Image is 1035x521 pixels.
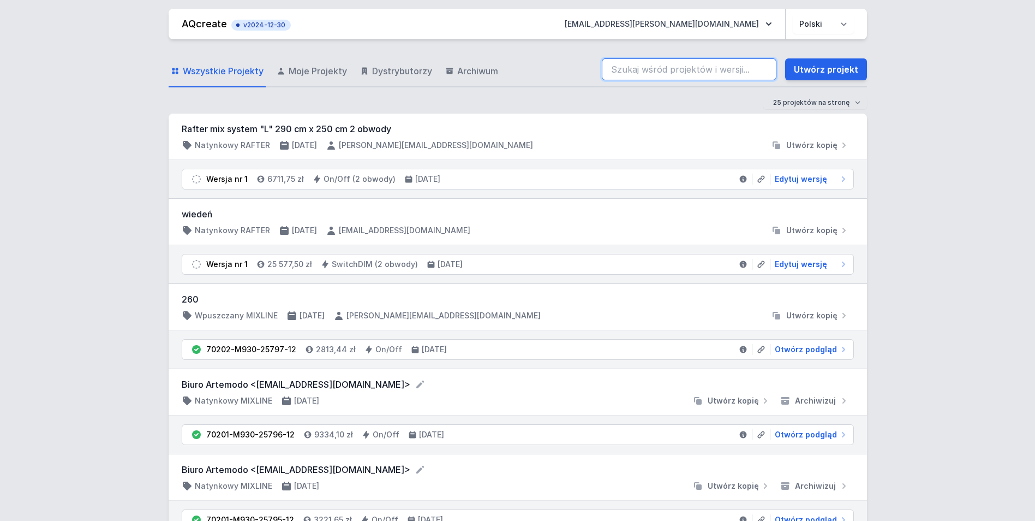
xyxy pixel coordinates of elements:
a: Moje Projekty [274,56,349,87]
span: Utwórz kopię [708,481,759,492]
h4: [DATE] [422,344,447,355]
h4: 2813,44 zł [316,344,356,355]
span: v2024-12-30 [237,21,285,29]
h4: 6711,75 zł [267,174,304,185]
button: [EMAIL_ADDRESS][PERSON_NAME][DOMAIN_NAME] [556,14,781,34]
button: Utwórz kopię [688,395,775,406]
button: Utwórz kopię [767,310,854,321]
h4: [DATE] [438,259,463,270]
span: Dystrybutorzy [372,64,432,78]
span: Wszystkie Projekty [183,64,264,78]
a: Otwórz podgląd [770,344,849,355]
h4: Natynkowy MIXLINE [195,395,272,406]
h3: 260 [182,293,854,306]
h4: [DATE] [294,395,319,406]
h4: 25 577,50 zł [267,259,312,270]
span: Otwórz podgląd [775,429,837,440]
h4: Natynkowy RAFTER [195,225,270,236]
h3: wiedeń [182,208,854,221]
span: Moje Projekty [289,64,347,78]
span: Utwórz kopię [786,225,837,236]
div: 70202-M930-25797-12 [206,344,296,355]
form: Biuro Artemodo <[EMAIL_ADDRESS][DOMAIN_NAME]> [182,378,854,391]
span: Edytuj wersję [775,259,827,270]
h4: On/Off [373,429,399,440]
h4: [PERSON_NAME][EMAIL_ADDRESS][DOMAIN_NAME] [339,140,533,151]
div: 70201-M930-25796-12 [206,429,295,440]
a: Otwórz podgląd [770,429,849,440]
img: draft.svg [191,174,202,185]
a: Dystrybutorzy [358,56,434,87]
h4: [PERSON_NAME][EMAIL_ADDRESS][DOMAIN_NAME] [346,310,541,321]
a: Edytuj wersję [770,259,849,270]
span: Utwórz kopię [708,395,759,406]
form: Biuro Artemodo <[EMAIL_ADDRESS][DOMAIN_NAME]> [182,463,854,476]
a: Edytuj wersję [770,174,849,185]
h3: Rafter mix system "L" 290 cm x 250 cm 2 obwody [182,122,854,135]
h4: [DATE] [292,140,317,151]
h4: On/Off [375,344,402,355]
button: Archiwizuj [775,395,854,406]
img: draft.svg [191,259,202,270]
h4: SwitchDIM (2 obwody) [332,259,418,270]
h4: [DATE] [292,225,317,236]
h4: On/Off (2 obwody) [324,174,396,185]
select: Wybierz język [793,14,854,34]
span: Edytuj wersję [775,174,827,185]
h4: [DATE] [415,174,440,185]
button: Edytuj nazwę projektu [415,464,426,475]
a: Archiwum [443,56,500,87]
h4: [DATE] [419,429,444,440]
span: Archiwizuj [795,395,836,406]
a: Wszystkie Projekty [169,56,266,87]
h4: Natynkowy RAFTER [195,140,270,151]
button: v2024-12-30 [231,17,291,31]
a: AQcreate [182,18,227,29]
input: Szukaj wśród projektów i wersji... [602,58,776,80]
span: Archiwizuj [795,481,836,492]
button: Archiwizuj [775,481,854,492]
span: Archiwum [457,64,498,78]
span: Utwórz kopię [786,140,837,151]
button: Utwórz kopię [767,225,854,236]
a: Utwórz projekt [785,58,867,80]
span: Otwórz podgląd [775,344,837,355]
div: Wersja nr 1 [206,174,248,185]
h4: [DATE] [294,481,319,492]
h4: Natynkowy MIXLINE [195,481,272,492]
button: Utwórz kopię [688,481,775,492]
button: Utwórz kopię [767,140,854,151]
h4: [EMAIL_ADDRESS][DOMAIN_NAME] [339,225,470,236]
div: Wersja nr 1 [206,259,248,270]
button: Edytuj nazwę projektu [415,379,426,390]
h4: Wpuszczany MIXLINE [195,310,278,321]
span: Utwórz kopię [786,310,837,321]
h4: [DATE] [300,310,325,321]
h4: 9334,10 zł [314,429,353,440]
